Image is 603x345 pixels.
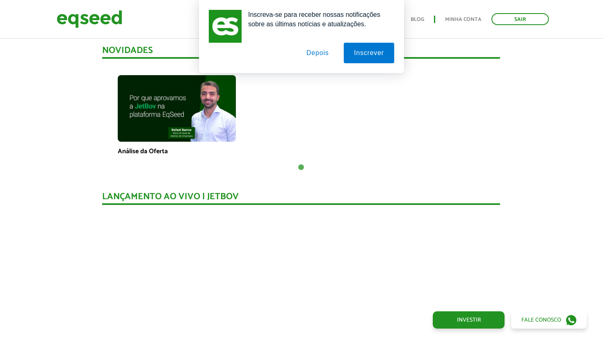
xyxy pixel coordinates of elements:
a: Fale conosco [511,311,587,329]
p: Análise da Oferta [118,147,236,155]
button: Inscrever [344,43,394,63]
a: Investir [433,311,505,329]
img: maxresdefault.jpg [118,75,236,142]
button: 1 of 1 [297,163,305,172]
img: notification icon [209,10,242,43]
div: Inscreva-se para receber nossas notificações sobre as últimas notícias e atualizações. [242,10,394,29]
div: Lançamento ao vivo | JetBov [102,192,500,205]
button: Depois [296,43,339,63]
